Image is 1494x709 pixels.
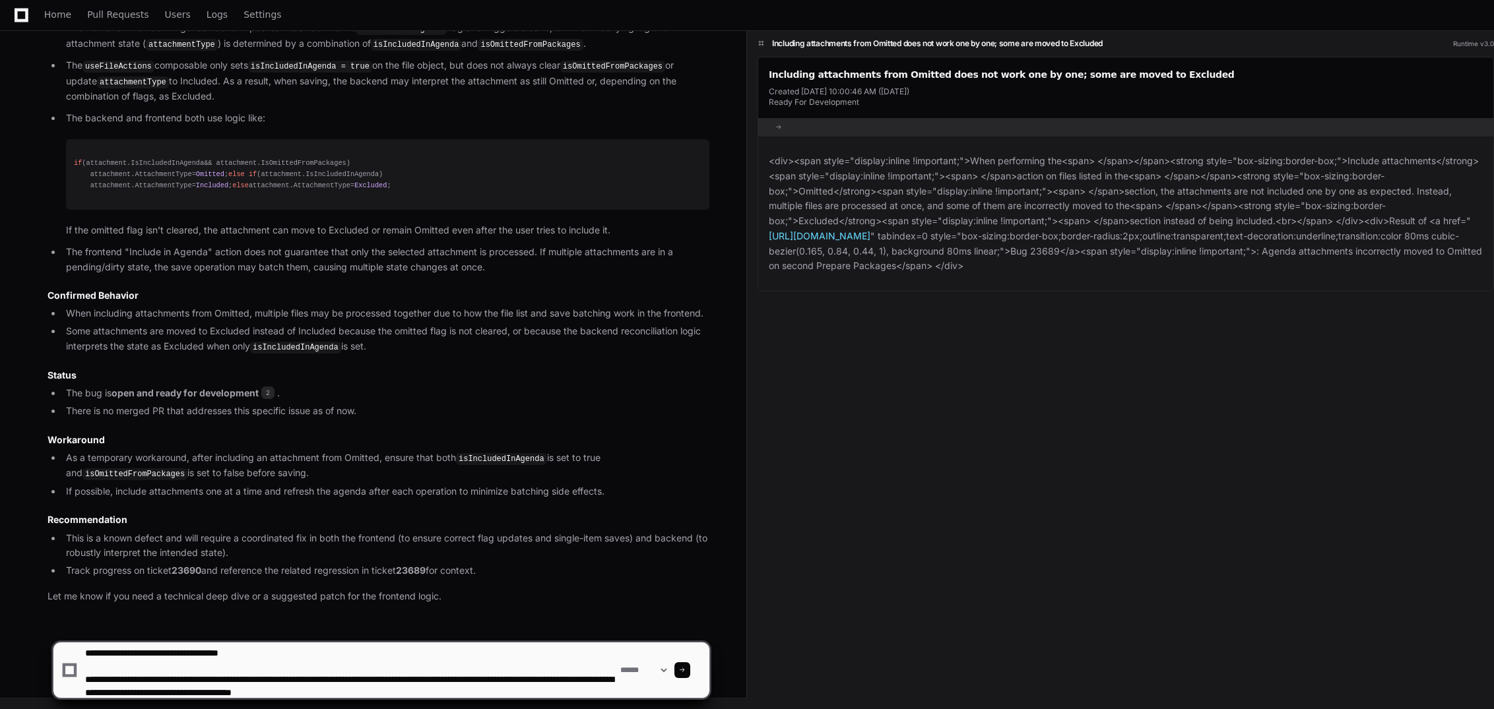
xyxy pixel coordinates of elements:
span: IsIncludedInAgenda [131,159,204,167]
span: AttachmentType [135,170,191,178]
span: else [232,181,249,189]
div: Ready For Development [769,97,1483,108]
span: else [228,170,245,178]
li: The bug is . [62,386,709,401]
p: <div><span style="display:inline !important;">When performing the<span> </span></span><strong sty... [769,154,1483,274]
span: 2 [261,386,275,400]
h3: Recommendation [48,513,709,526]
span: Users [165,11,191,18]
li: This is a known defect and will require a coordinated fix in both the frontend (to ensure correct... [62,531,709,561]
code: isOmittedFromPackages [560,61,665,73]
span: AttachmentType [135,181,191,189]
div: Runtime v3.0 [1453,38,1494,48]
code: useFileActions [82,61,154,73]
li: If possible, include attachments one at a time and refresh the agenda after each operation to min... [62,484,709,499]
span: if [74,159,82,167]
li: Track progress on ticket and reference the related regression in ticket for context. [62,563,709,578]
span: if [249,170,257,178]
code: isIncludedInAgenda = true [248,61,372,73]
span: Pull Requests [87,11,148,18]
p: The backend and frontend both use logic like: [66,111,709,126]
code: isIncludedInAgenda [250,342,341,354]
span: Excluded [354,181,387,189]
p: The frontend "Include in Agenda" action does not guarantee that only the selected attachment is p... [66,245,709,275]
span: AttachmentType [294,181,350,189]
strong: open and ready for development [112,387,259,398]
a: [URL][DOMAIN_NAME] [769,230,870,241]
h3: Confirmed Behavior [48,289,709,302]
li: As a temporary workaround, after including an attachment from Omitted, ensure that both is set to... [62,450,709,481]
code: isOmittedFromPackages [478,39,583,51]
span: IsIncludedInAgenda [306,170,379,178]
p: The composable only sets on the file object, but does not always clear or update to Included. As ... [66,58,709,104]
p: If the omitted flag isn't cleared, the attachment can move to Excluded or remain Omitted even aft... [66,223,709,238]
span: Included [196,181,228,189]
div: (attachment. && attachment. ) attachment. = ; (attachment. ) attachment. = ; attachment. = ; [74,158,701,191]
span: Omitted [196,170,224,178]
code: attachmentType [146,39,218,51]
li: Some attachments are moved to Excluded instead of Included because the omitted flag is not cleare... [62,324,709,354]
span: Settings [244,11,281,18]
p: Let me know if you need a technical deep dive or a suggested patch for the frontend logic. [48,589,709,604]
code: isOmittedFromPackages [82,468,187,480]
li: There is no merged PR that addresses this specific issue as of now. [62,404,709,419]
strong: 23690 [172,565,201,576]
strong: 23689 [396,565,426,576]
h1: Including attachments from Omitted does not work one by one; some are moved to Excluded [772,38,1103,49]
li: When including attachments from Omitted, multiple files may be processed together due to how the ... [62,306,709,321]
code: isIncludedInAgenda [456,453,547,465]
h3: Workaround [48,433,709,447]
h3: Status [48,369,709,382]
span: Home [44,11,71,18]
div: Created [DATE] 10:00:46 AM ([DATE]) [769,86,1483,97]
span: Logs [207,11,228,18]
p: The frontend "Include in Agenda" action updates the attachment's flag and triggers a save, but th... [66,20,709,51]
code: attachmentType [97,77,169,88]
span: IsOmittedFromPackages [261,159,346,167]
code: isIncludedInAgenda [371,39,462,51]
div: Including attachments from Omitted does not work one by one; some are moved to Excluded [769,68,1483,81]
